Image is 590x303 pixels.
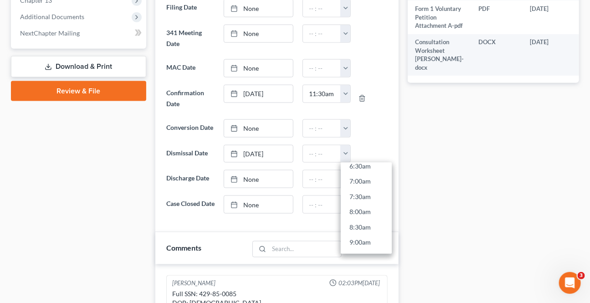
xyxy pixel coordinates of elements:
[303,60,341,77] input: -- : --
[471,34,523,76] td: DOCX
[578,272,585,279] span: 3
[11,56,146,77] a: Download & Print
[303,120,341,137] input: -- : --
[341,220,392,235] a: 8:30am
[224,170,292,188] a: None
[11,81,146,101] a: Review & File
[341,174,392,189] a: 7:00am
[341,158,392,174] a: 6:30am
[224,60,292,77] a: None
[303,85,341,103] input: -- : --
[339,279,380,288] span: 02:03PM[DATE]
[224,120,292,137] a: None
[341,235,392,250] a: 9:00am
[162,25,220,52] label: 341 Meeting Date
[408,34,471,76] td: Consultation Worksheet [PERSON_NAME]-docx
[341,189,392,204] a: 7:30am
[224,196,292,213] a: None
[162,170,220,188] label: Discharge Date
[166,244,201,252] span: Comments
[162,145,220,163] label: Dismissal Date
[162,59,220,77] label: MAC Date
[408,0,471,34] td: Form 1 Voluntary Petition Attachment A-pdf
[172,279,215,288] div: [PERSON_NAME]
[303,145,341,163] input: -- : --
[13,25,146,41] a: NextChapter Mailing
[303,196,341,213] input: -- : --
[341,250,392,266] a: 9:30am
[224,85,292,103] a: [DATE]
[162,119,220,138] label: Conversion Date
[20,29,80,37] span: NextChapter Mailing
[303,25,341,42] input: -- : --
[269,241,342,257] input: Search...
[341,204,392,220] a: 8:00am
[559,272,581,294] iframe: Intercom live chat
[523,0,578,34] td: [DATE]
[162,195,220,214] label: Case Closed Date
[303,170,341,188] input: -- : --
[20,13,84,21] span: Additional Documents
[224,145,292,163] a: [DATE]
[162,85,220,112] label: Confirmation Date
[523,34,578,76] td: [DATE]
[224,25,292,42] a: None
[471,0,523,34] td: PDF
